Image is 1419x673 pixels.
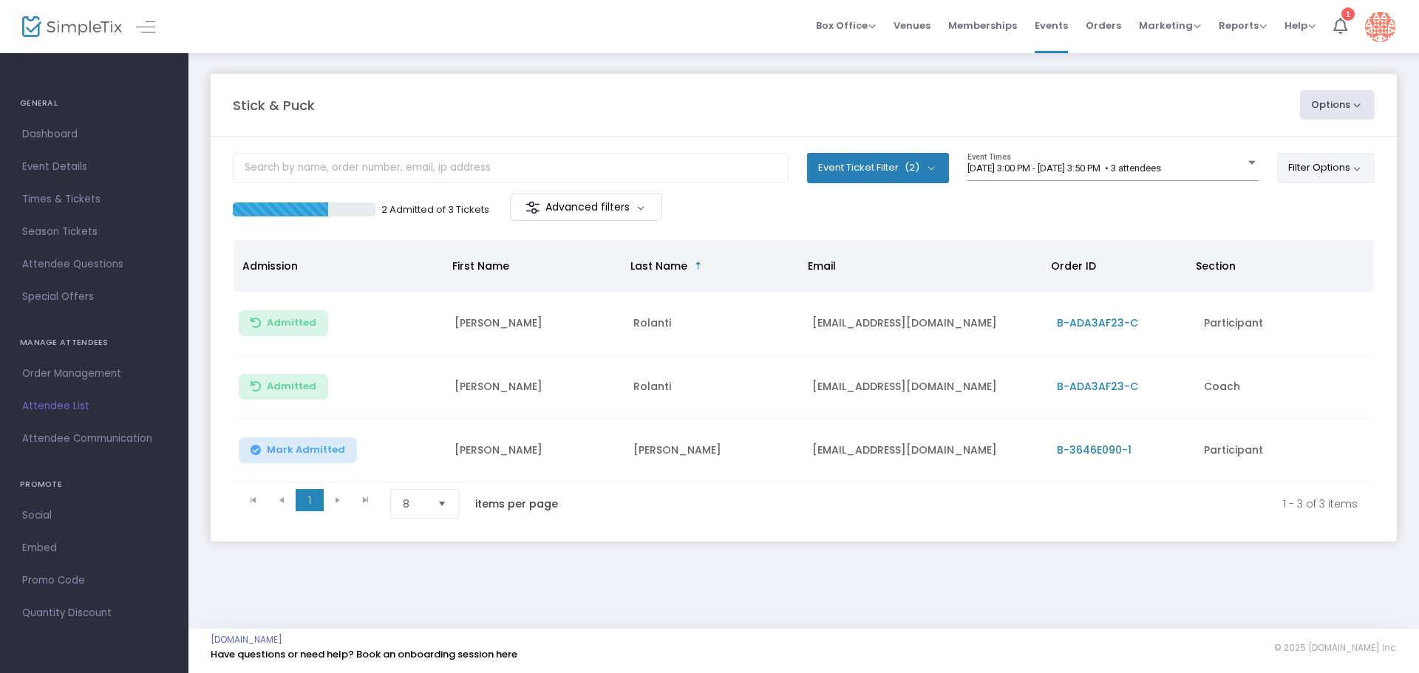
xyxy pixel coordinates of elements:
span: Box Office [816,18,876,33]
span: [DATE] 3:00 PM - [DATE] 3:50 PM • 3 attendees [967,163,1161,174]
span: Page 1 [296,489,324,511]
p: 2 Admitted of 3 Tickets [381,202,489,217]
span: Help [1284,18,1316,33]
img: filter [525,200,540,215]
td: [EMAIL_ADDRESS][DOMAIN_NAME] [803,419,1048,482]
span: (2) [905,162,919,174]
span: © 2025 [DOMAIN_NAME] Inc. [1274,642,1397,654]
a: Have questions or need help? Book an onboarding session here [211,647,517,661]
span: Social [22,506,166,525]
span: Order Management [22,364,166,383]
span: Special Offers [22,287,166,307]
span: First Name [452,259,509,273]
span: Last Name [630,259,687,273]
td: [EMAIL_ADDRESS][DOMAIN_NAME] [803,292,1048,355]
h4: PROMOTE [20,470,169,499]
span: Admitted [267,380,316,392]
span: Memberships [948,7,1017,44]
button: Options [1300,90,1375,120]
button: Select [432,490,452,518]
h4: MANAGE ATTENDEES [20,328,169,358]
span: Quantity Discount [22,604,166,623]
span: Attendee List [22,397,166,416]
td: [PERSON_NAME] [625,419,803,482]
a: [DOMAIN_NAME] [211,634,282,646]
span: 8 [403,496,426,511]
td: [EMAIL_ADDRESS][DOMAIN_NAME] [803,355,1048,419]
td: Coach [1195,355,1375,419]
span: Marketing [1139,18,1201,33]
m-button: Advanced filters [510,194,663,221]
span: Events [1035,7,1068,44]
kendo-pager-info: 1 - 3 of 3 items [589,489,1358,519]
button: Admitted [239,374,328,400]
span: Attendee Questions [22,255,166,274]
td: Rolanti [625,292,803,355]
span: Reports [1219,18,1267,33]
span: Attendee Communication [22,429,166,448]
button: Mark Admitted [239,437,357,463]
td: Participant [1195,292,1375,355]
td: [PERSON_NAME] [446,292,625,355]
td: [PERSON_NAME] [446,355,625,419]
button: Filter Options [1277,153,1375,182]
td: [PERSON_NAME] [446,419,625,482]
span: Orders [1086,7,1121,44]
span: Email [808,259,836,273]
span: Promo Code [22,571,166,590]
div: 1 [1341,7,1355,21]
span: Order ID [1051,259,1096,273]
label: items per page [475,496,558,511]
m-panel-title: Stick & Puck [233,95,315,115]
button: Event Ticket Filter(2) [807,153,949,182]
span: Event Details [22,157,166,177]
span: Admission [242,259,298,273]
span: Mark Admitted [267,444,345,456]
span: Dashboard [22,125,166,144]
span: Season Tickets [22,222,166,242]
span: Venues [894,7,930,44]
input: Search by name, order number, email, ip address [233,153,789,183]
button: Admitted [239,310,328,336]
span: Admitted [267,317,316,329]
span: Section [1196,259,1236,273]
span: B-ADA3AF23-C [1057,315,1138,330]
td: Participant [1195,419,1375,482]
span: Embed [22,539,166,558]
td: Rolanti [625,355,803,419]
div: Data table [234,240,1374,482]
span: B-ADA3AF23-C [1057,379,1138,394]
span: Sortable [693,260,704,272]
span: Times & Tickets [22,190,166,209]
h4: GENERAL [20,89,169,118]
span: B-3646E090-1 [1057,443,1132,457]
